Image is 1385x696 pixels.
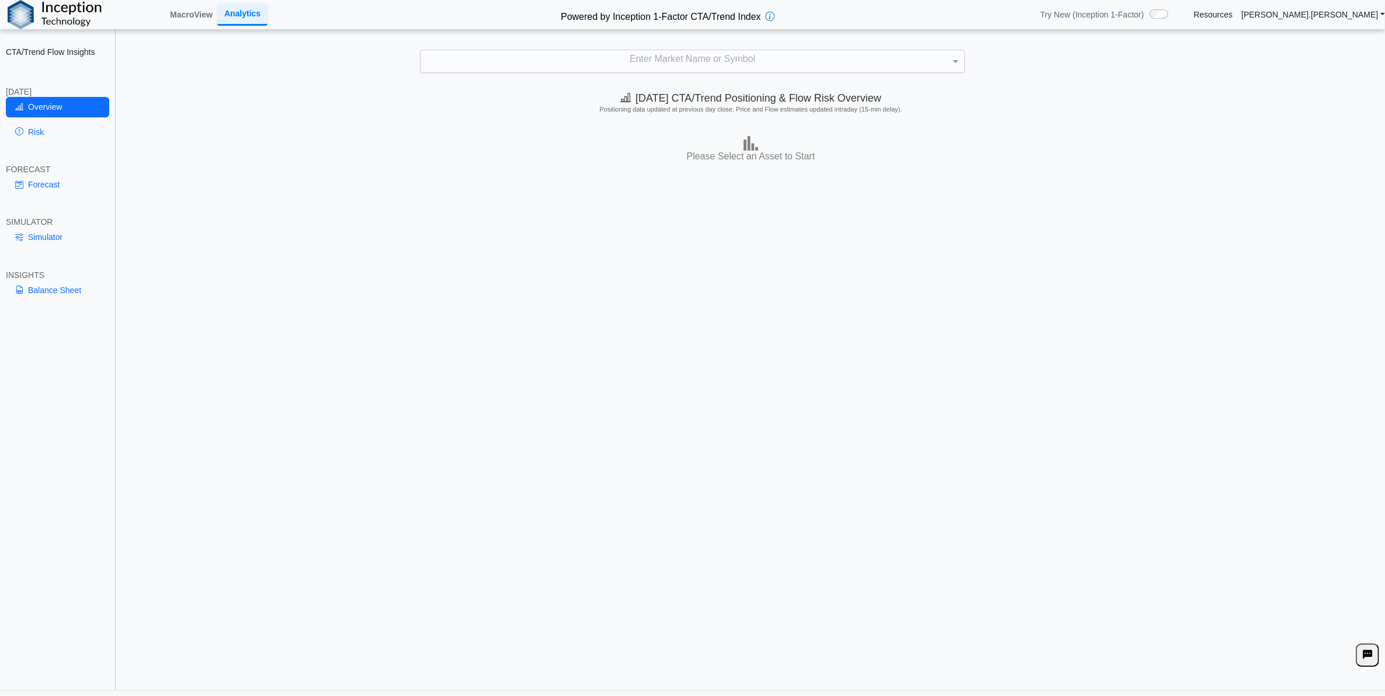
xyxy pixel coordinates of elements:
[1241,9,1385,20] a: [PERSON_NAME].[PERSON_NAME]
[6,122,109,142] a: Risk
[1193,9,1233,20] a: Resources
[6,270,109,280] div: INSIGHTS
[556,6,765,23] h2: Powered by Inception 1-Factor CTA/Trend Index
[217,4,268,25] a: Analytics
[6,97,109,117] a: Overview
[620,92,881,104] span: [DATE] CTA/Trend Positioning & Flow Risk Overview
[6,164,109,175] div: FORECAST
[6,227,109,247] a: Simulator
[6,86,109,97] div: [DATE]
[1040,9,1144,20] span: Try New (Inception 1-Factor)
[6,280,109,300] a: Balance Sheet
[120,151,1382,163] h3: Please Select an Asset to Start
[6,217,109,227] div: SIMULATOR
[421,50,964,72] div: Enter Market Name or Symbol
[6,175,109,194] a: Forecast
[123,106,1379,113] h5: Positioning data updated at previous day close; Price and Flow estimates updated intraday (15-min...
[744,136,758,151] img: bar-chart.png
[165,5,217,25] a: MacroView
[6,47,109,57] h2: CTA/Trend Flow Insights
